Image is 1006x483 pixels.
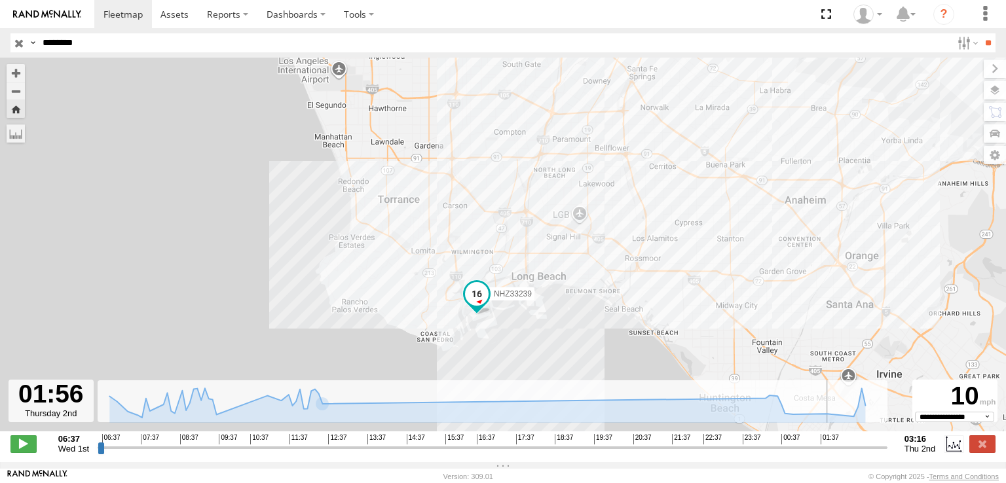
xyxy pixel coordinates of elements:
[703,434,722,444] span: 22:37
[929,473,999,480] a: Terms and Conditions
[367,434,386,444] span: 13:37
[633,434,652,444] span: 20:37
[984,146,1006,164] label: Map Settings
[594,434,612,444] span: 19:37
[7,100,25,118] button: Zoom Home
[914,382,996,411] div: 10
[555,434,573,444] span: 18:37
[868,473,999,480] div: © Copyright 2025 -
[969,435,996,452] label: Close
[407,434,425,444] span: 14:37
[904,434,936,444] strong: 03:16
[58,434,89,444] strong: 06:37
[219,434,237,444] span: 09:37
[781,434,800,444] span: 00:37
[289,434,308,444] span: 11:37
[7,64,25,82] button: Zoom in
[672,434,690,444] span: 21:37
[10,435,37,452] label: Play/Stop
[952,33,980,52] label: Search Filter Options
[102,434,121,444] span: 06:37
[58,444,89,454] span: Wed 1st Oct 2025
[328,434,346,444] span: 12:37
[250,434,269,444] span: 10:37
[743,434,761,444] span: 23:37
[933,4,954,25] i: ?
[904,444,936,454] span: Thu 2nd Oct 2025
[849,5,887,24] div: Zulema McIntosch
[494,289,532,298] span: NHZ33239
[7,82,25,100] button: Zoom out
[180,434,198,444] span: 08:37
[445,434,464,444] span: 15:37
[141,434,159,444] span: 07:37
[13,10,81,19] img: rand-logo.svg
[28,33,38,52] label: Search Query
[7,470,67,483] a: Visit our Website
[821,434,839,444] span: 01:37
[477,434,495,444] span: 16:37
[7,124,25,143] label: Measure
[516,434,534,444] span: 17:37
[443,473,493,480] div: Version: 309.01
